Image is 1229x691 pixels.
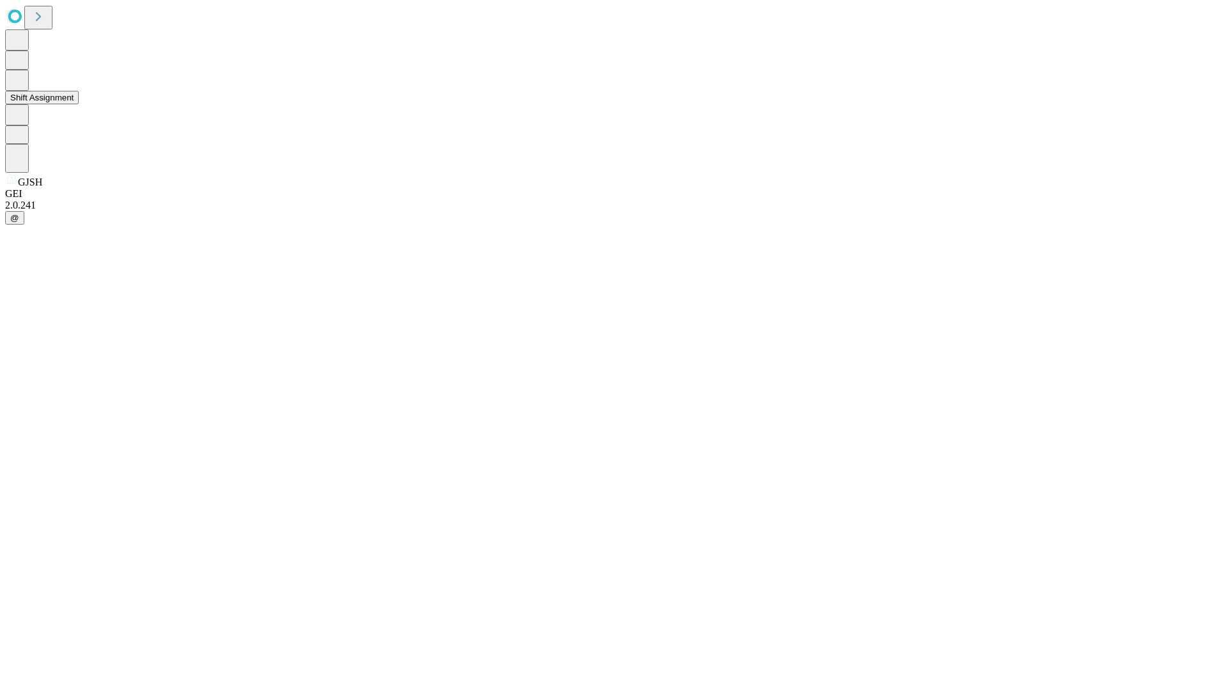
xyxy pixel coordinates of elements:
span: GJSH [18,177,42,187]
button: Shift Assignment [5,91,79,104]
div: GEI [5,188,1224,200]
div: 2.0.241 [5,200,1224,211]
button: @ [5,211,24,225]
span: @ [10,213,19,223]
